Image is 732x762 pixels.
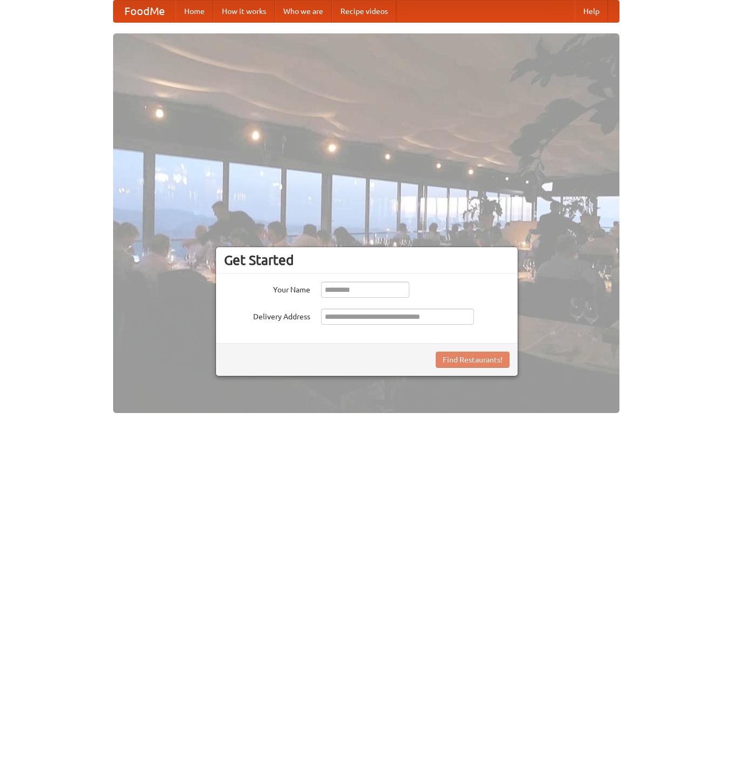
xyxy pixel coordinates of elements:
[213,1,275,22] a: How it works
[224,252,510,268] h3: Get Started
[275,1,332,22] a: Who we are
[114,1,176,22] a: FoodMe
[575,1,608,22] a: Help
[436,352,510,368] button: Find Restaurants!
[224,309,310,322] label: Delivery Address
[176,1,213,22] a: Home
[332,1,396,22] a: Recipe videos
[224,282,310,295] label: Your Name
